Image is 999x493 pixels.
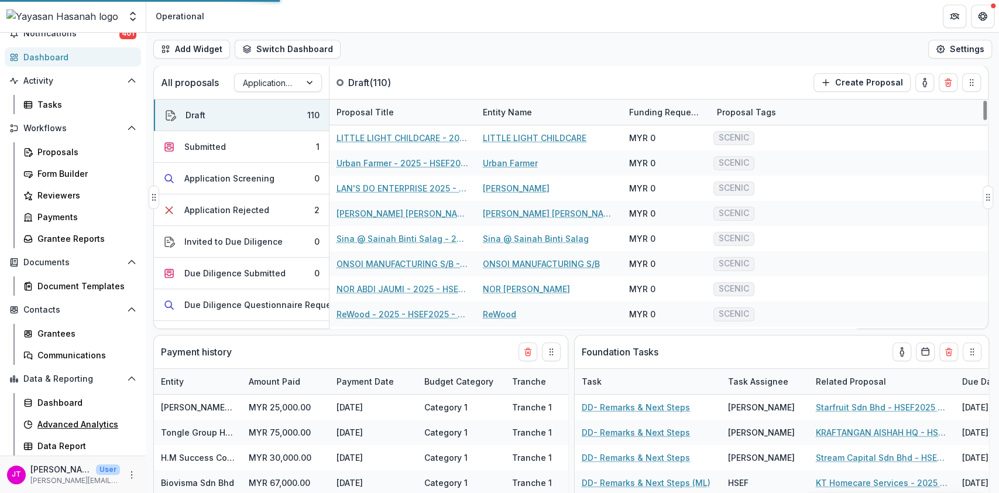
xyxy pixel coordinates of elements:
[23,374,122,384] span: Data & Reporting
[19,142,141,162] a: Proposals
[728,477,749,489] div: HSEF
[728,426,795,439] div: [PERSON_NAME]
[37,327,132,340] div: Grantees
[424,426,468,439] div: Category 1
[96,464,120,475] p: User
[337,207,469,220] a: [PERSON_NAME] [PERSON_NAME] - 2025 - HSEF2025 - SCENIC
[483,232,589,245] a: Sina @ Sainah Binti Salag
[161,453,255,463] a: H.M Success Company
[329,106,401,118] div: Proposal Title
[161,478,234,488] a: Biovisma Sdn Bhd
[184,235,283,248] div: Invited to Due Diligence
[23,29,119,39] span: Notifications
[23,124,122,133] span: Workflows
[417,369,505,394] div: Budget Category
[30,463,91,475] p: [PERSON_NAME]
[424,477,468,489] div: Category 1
[329,100,476,125] div: Proposal Title
[23,76,122,86] span: Activity
[242,375,307,388] div: Amount Paid
[483,283,570,295] a: NOR [PERSON_NAME]
[37,232,132,245] div: Grantee Reports
[963,343,981,361] button: Drag
[30,475,120,486] p: [PERSON_NAME][EMAIL_ADDRESS][DOMAIN_NAME]
[915,73,934,92] button: toggle-assigned-to-me
[337,157,469,169] a: Urban Farmer - 2025 - HSEF2025 - SCENIC
[542,343,561,361] button: Drag
[816,451,948,464] a: Stream Capital Sdn Bhd - HSEF2025 - Asia School of Business
[575,375,609,388] div: Task
[483,132,586,144] a: LITTLE LIGHT CHILDCARE
[316,141,320,153] div: 1
[5,119,141,138] button: Open Workflows
[582,477,710,489] a: DD- Remarks & Next Steps (ML)
[23,258,122,268] span: Documents
[242,369,329,394] div: Amount Paid
[629,207,655,220] div: MYR 0
[728,401,795,413] div: [PERSON_NAME]
[184,141,226,153] div: Submitted
[329,369,417,394] div: Payment Date
[629,308,655,320] div: MYR 0
[235,40,341,59] button: Switch Dashboard
[37,418,132,430] div: Advanced Analytics
[37,211,132,223] div: Payments
[476,100,622,125] div: Entity Name
[161,427,287,437] a: Tongle Group Holding Sdn Bhd
[19,164,141,183] a: Form Builder
[512,451,552,464] div: Tranche 1
[575,369,721,394] div: Task
[629,182,655,194] div: MYR 0
[329,395,417,420] div: [DATE]
[149,186,159,209] button: Drag
[424,451,468,464] div: Category 1
[337,232,469,245] a: Sina @ Sainah Binti Salag - 2025 - HSEF2025 - SCENIC
[983,186,993,209] button: Drag
[19,345,141,365] a: Communications
[154,369,242,394] div: Entity
[161,402,424,412] a: [PERSON_NAME] Counseling and Consultancy ([PERSON_NAME])
[483,157,538,169] a: Urban Farmer
[37,167,132,180] div: Form Builder
[156,10,204,22] div: Operational
[719,183,749,193] span: SCENIC
[916,343,935,361] button: Calendar
[483,182,550,194] a: [PERSON_NAME]
[154,375,191,388] div: Entity
[37,349,132,361] div: Communications
[184,172,274,184] div: Application Screening
[37,189,132,201] div: Reviewers
[5,253,141,272] button: Open Documents
[943,5,966,28] button: Partners
[242,420,329,445] div: MYR 75,000.00
[337,308,469,320] a: ReWood - 2025 - HSEF2025 - SCENIC
[5,369,141,388] button: Open Data & Reporting
[505,369,593,394] div: Tranche
[161,76,219,90] p: All proposals
[816,401,948,413] a: Starfruit Sdn Bhd - HSEF2025 - Asia School of Business
[154,163,329,194] button: Application Screening0
[329,420,417,445] div: [DATE]
[125,468,139,482] button: More
[710,100,856,125] div: Proposal Tags
[154,100,329,131] button: Draft110
[337,182,469,194] a: LAN'S DO ENTERPRISE 2025 - HSEF2025 - SCENIC
[719,234,749,244] span: SCENIC
[19,207,141,227] a: Payments
[348,76,436,90] p: Draft ( 110 )
[314,172,320,184] div: 0
[710,106,783,118] div: Proposal Tags
[154,194,329,226] button: Application Rejected2
[582,426,690,439] a: DD- Remarks & Next Steps
[307,109,320,121] div: 110
[512,477,552,489] div: Tranche 1
[329,445,417,470] div: [DATE]
[154,131,329,163] button: Submitted1
[939,343,958,361] button: Delete card
[939,73,957,92] button: Delete card
[809,375,893,388] div: Related Proposal
[314,235,320,248] div: 0
[119,28,136,39] span: 401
